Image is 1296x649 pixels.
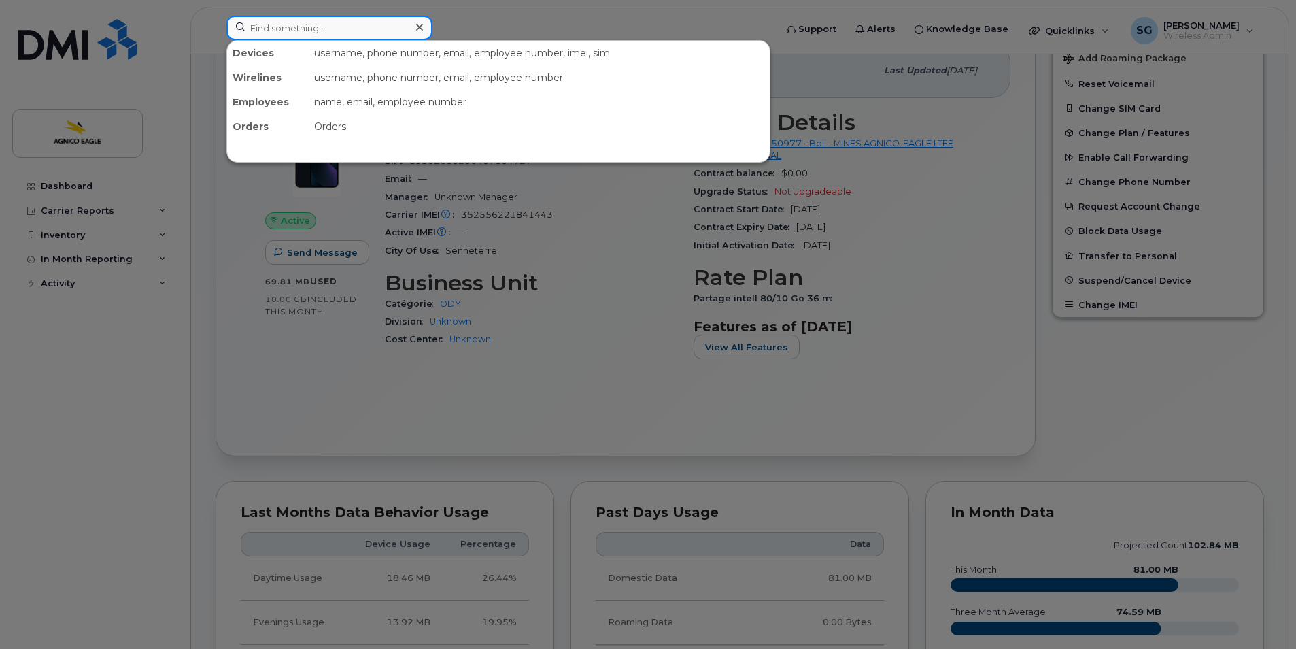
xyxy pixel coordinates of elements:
[309,41,770,65] div: username, phone number, email, employee number, imei, sim
[227,114,309,139] div: Orders
[309,65,770,90] div: username, phone number, email, employee number
[227,65,309,90] div: Wirelines
[309,114,770,139] div: Orders
[309,90,770,114] div: name, email, employee number
[227,90,309,114] div: Employees
[227,41,309,65] div: Devices
[226,16,432,40] input: Find something...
